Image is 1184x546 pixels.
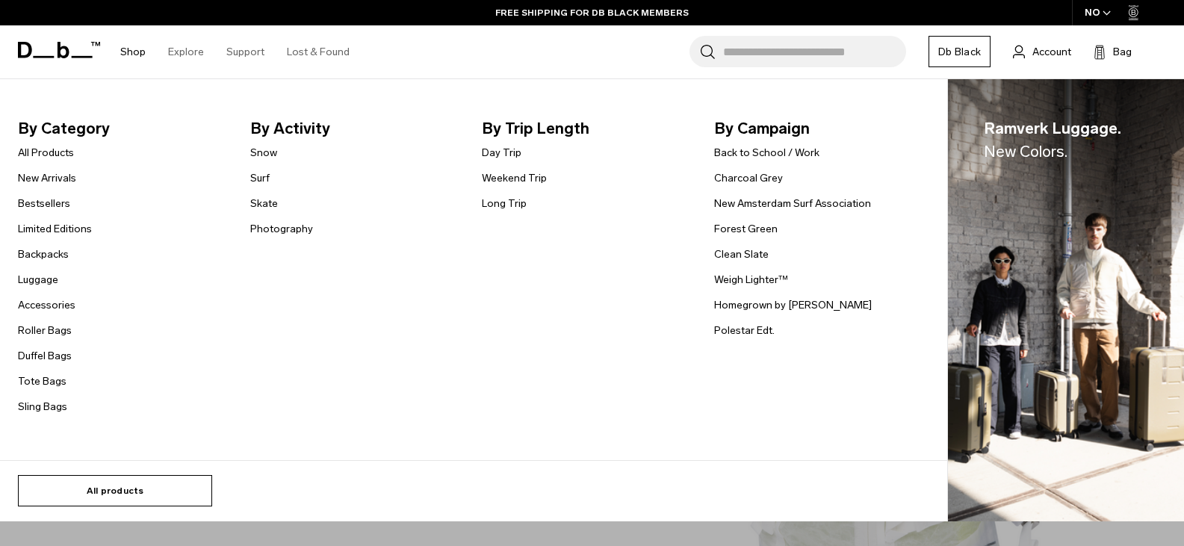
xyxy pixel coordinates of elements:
a: Charcoal Grey [714,170,783,186]
a: Luggage [18,272,58,288]
a: New Amsterdam Surf Association [714,196,871,211]
span: By Category [18,117,226,140]
a: Weekend Trip [482,170,547,186]
a: Tote Bags [18,373,66,389]
a: Lost & Found [287,25,350,78]
a: Homegrown by [PERSON_NAME] [714,297,872,313]
a: Day Trip [482,145,521,161]
nav: Main Navigation [109,25,361,78]
a: Shop [120,25,146,78]
a: Polestar Edt. [714,323,775,338]
a: Surf [250,170,270,186]
a: Photography [250,221,313,237]
img: Db [948,79,1184,522]
a: FREE SHIPPING FOR DB BLACK MEMBERS [495,6,689,19]
a: Roller Bags [18,323,72,338]
a: Forest Green [714,221,778,237]
a: Back to School / Work [714,145,819,161]
a: Weigh Lighter™ [714,272,788,288]
a: Long Trip [482,196,527,211]
a: All products [18,475,212,506]
span: New Colors. [984,142,1067,161]
a: All Products [18,145,74,161]
a: Explore [168,25,204,78]
span: By Activity [250,117,459,140]
a: Backpacks [18,246,69,262]
a: Db Black [929,36,991,67]
button: Bag [1094,43,1132,61]
a: Skate [250,196,278,211]
span: By Trip Length [482,117,690,140]
span: Bag [1113,44,1132,60]
span: Ramverk Luggage. [984,117,1121,164]
a: New Arrivals [18,170,76,186]
span: By Campaign [714,117,923,140]
a: Sling Bags [18,399,67,415]
a: Limited Editions [18,221,92,237]
a: Account [1013,43,1071,61]
a: Ramverk Luggage.New Colors. Db [948,79,1184,522]
a: Bestsellers [18,196,70,211]
a: Accessories [18,297,75,313]
a: Support [226,25,264,78]
a: Clean Slate [714,246,769,262]
span: Account [1032,44,1071,60]
a: Duffel Bags [18,348,72,364]
a: Snow [250,145,277,161]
